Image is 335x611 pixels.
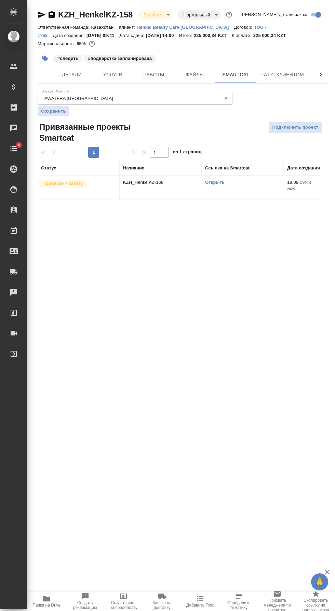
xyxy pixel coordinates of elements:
div: AWATERA [GEOGRAPHIC_DATA] [38,92,232,105]
button: 🙏 [311,573,328,590]
p: [DATE] 09:41 [86,33,120,38]
p: Договор: [234,25,254,30]
p: К оплате: [232,33,253,38]
p: Казахстан [91,25,119,30]
button: Нормальный [181,12,212,18]
span: Добавить Todo [186,603,214,608]
span: 🙏 [314,575,325,589]
a: Henkel Beauty Care [GEOGRAPHIC_DATA] [137,24,234,30]
p: 225 000,34 KZT [194,33,232,38]
span: подверстка запланирована [83,55,157,61]
button: Добавить тэг [38,51,53,66]
button: Доп статусы указывают на важность/срочность заказа [225,10,233,19]
button: Подключить проект [268,122,322,133]
button: Скопировать ссылку для ЯМессенджера [38,11,46,19]
p: [DATE] 14:00 [146,33,179,38]
p: Маржинальность: [38,41,77,46]
span: Smartcat [219,71,252,79]
button: Папка на Drive [27,592,66,611]
p: Дата сдачи: [120,33,146,38]
div: В работе [178,10,220,20]
span: Привязанные проекты Smartcat [38,122,134,143]
a: KZH_HenkelKZ-158 [58,10,133,19]
span: Услуги [96,71,129,79]
p: Клиент: [119,25,136,30]
span: Работы [137,71,170,79]
p: Henkel Beauty Care [GEOGRAPHIC_DATA] [137,25,234,30]
button: AWATERA [GEOGRAPHIC_DATA] [42,96,115,101]
div: В работе [138,10,172,20]
span: Определить тематику [224,600,254,610]
p: 225 000,34 KZT [253,33,291,38]
span: Подключить проект [272,124,318,131]
p: Дата создания: [53,33,86,38]
span: [PERSON_NAME] детали заказа [241,11,309,18]
span: следить [53,55,83,61]
p: Привязан к заказу [42,180,83,187]
a: Открыть [205,180,225,185]
button: Сохранить [38,106,69,116]
div: Название [123,165,144,171]
button: Создать счет на предоплату [104,592,143,611]
div: Дата создания [287,165,320,171]
p: Ответственная команда: [38,25,91,30]
span: из 1 страниц [173,148,202,158]
button: Заявка на доставку [143,592,182,611]
span: Заявка на доставку [147,600,177,610]
p: #следить [57,55,78,62]
p: 85% [77,41,87,46]
span: 4 [13,142,24,149]
button: Создать рекламацию [66,592,105,611]
div: Ссылка на Smartcat [205,165,250,171]
p: 18.09, [287,180,300,185]
span: Создать рекламацию [70,600,100,610]
div: Статус [41,165,56,171]
p: KZH_HenkelKZ-158 [123,179,198,186]
span: Папка на Drive [32,603,61,608]
span: Детали [55,71,88,79]
button: Призвать менеджера по развитию [258,592,297,611]
span: Создать счет на предоплату [108,600,139,610]
button: Добавить Todo [181,592,220,611]
p: Итого: [179,33,194,38]
button: 4762.00 RUB; 0.00 KZT; [88,39,96,48]
span: Файлы [178,71,211,79]
span: Сохранить [41,108,66,115]
button: Скопировать ссылку [48,11,56,19]
span: Чат с клиентом [260,71,304,79]
p: #подверстка запланирована [88,55,152,62]
a: 4 [2,140,26,157]
button: В работе [142,12,164,18]
p: 09:43 [300,180,311,185]
button: Определить тематику [220,592,258,611]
